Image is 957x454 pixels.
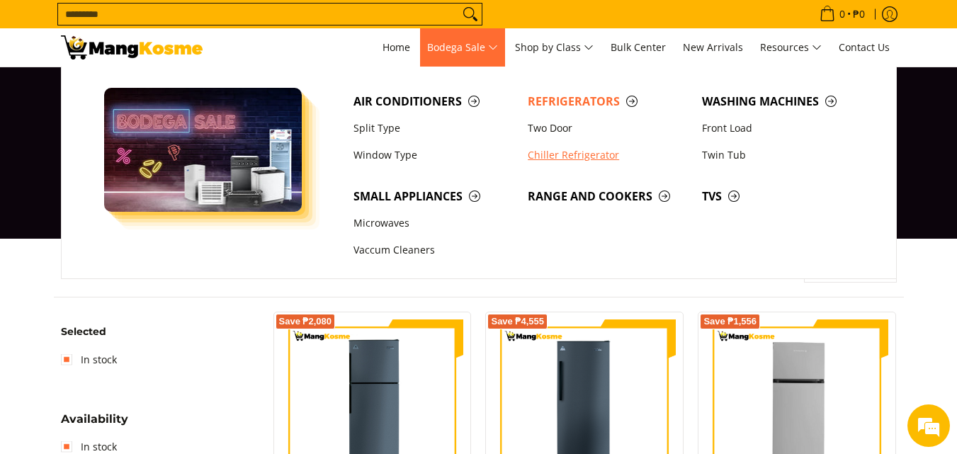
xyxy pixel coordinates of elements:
[702,188,862,205] span: TVs
[521,142,695,169] a: Chiller Refrigerator
[515,39,594,57] span: Shop by Class
[61,414,128,425] span: Availability
[346,210,521,237] a: Microwaves
[695,183,869,210] a: TVs
[683,40,743,54] span: New Arrivals
[217,28,897,67] nav: Main Menu
[459,4,482,25] button: Search
[279,317,332,326] span: Save ₱2,080
[851,9,867,19] span: ₱0
[353,93,514,110] span: Air Conditioners
[676,28,750,67] a: New Arrivals
[353,188,514,205] span: Small Appliances
[61,348,117,371] a: In stock
[346,142,521,169] a: Window Type
[346,88,521,115] a: Air Conditioners
[104,88,302,212] img: Bodega Sale
[521,88,695,115] a: Refrigerators
[420,28,505,67] a: Bodega Sale
[611,40,666,54] span: Bulk Center
[346,183,521,210] a: Small Appliances
[695,88,869,115] a: Washing Machines
[61,35,203,59] img: Bodega Sale Refrigerator l Mang Kosme: Home Appliances Warehouse Sale
[383,40,410,54] span: Home
[508,28,601,67] a: Shop by Class
[346,237,521,264] a: Vaccum Cleaners
[702,93,862,110] span: Washing Machines
[837,9,847,19] span: 0
[521,183,695,210] a: Range and Cookers
[760,39,822,57] span: Resources
[346,115,521,142] a: Split Type
[427,39,498,57] span: Bodega Sale
[528,93,688,110] span: Refrigerators
[375,28,417,67] a: Home
[695,142,869,169] a: Twin Tub
[528,188,688,205] span: Range and Cookers
[753,28,829,67] a: Resources
[815,6,869,22] span: •
[521,115,695,142] a: Two Door
[695,115,869,142] a: Front Load
[832,28,897,67] a: Contact Us
[61,414,128,436] summary: Open
[491,317,544,326] span: Save ₱4,555
[604,28,673,67] a: Bulk Center
[703,317,757,326] span: Save ₱1,556
[61,326,259,339] h6: Selected
[839,40,890,54] span: Contact Us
